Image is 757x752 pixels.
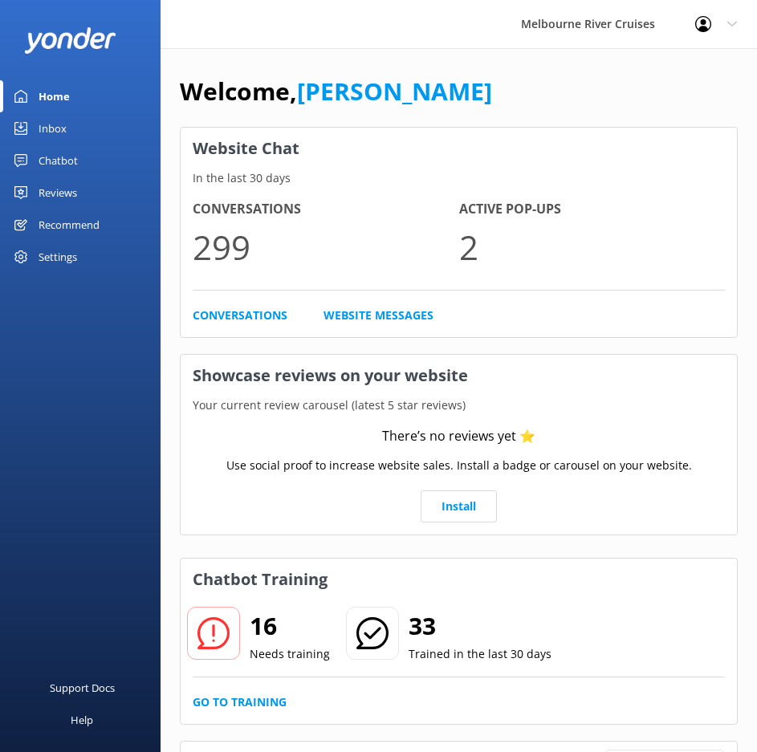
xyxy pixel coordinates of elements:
[39,112,67,144] div: Inbox
[409,645,551,663] p: Trained in the last 30 days
[39,80,70,112] div: Home
[297,75,492,108] a: [PERSON_NAME]
[324,307,433,324] a: Website Messages
[459,199,726,220] h4: Active Pop-ups
[181,128,737,169] h3: Website Chat
[459,220,726,274] p: 2
[382,426,535,447] div: There’s no reviews yet ⭐
[24,27,116,54] img: yonder-white-logo.png
[226,457,692,474] p: Use social proof to increase website sales. Install a badge or carousel on your website.
[181,559,340,600] h3: Chatbot Training
[250,645,330,663] p: Needs training
[39,241,77,273] div: Settings
[181,169,737,187] p: In the last 30 days
[193,307,287,324] a: Conversations
[181,355,737,396] h3: Showcase reviews on your website
[180,72,492,111] h1: Welcome,
[193,220,459,274] p: 299
[193,199,459,220] h4: Conversations
[39,177,77,209] div: Reviews
[250,607,330,645] h2: 16
[39,144,78,177] div: Chatbot
[39,209,100,241] div: Recommend
[409,607,551,645] h2: 33
[193,693,287,711] a: Go to Training
[421,490,497,522] a: Install
[181,396,737,414] p: Your current review carousel (latest 5 star reviews)
[71,704,93,736] div: Help
[50,672,115,704] div: Support Docs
